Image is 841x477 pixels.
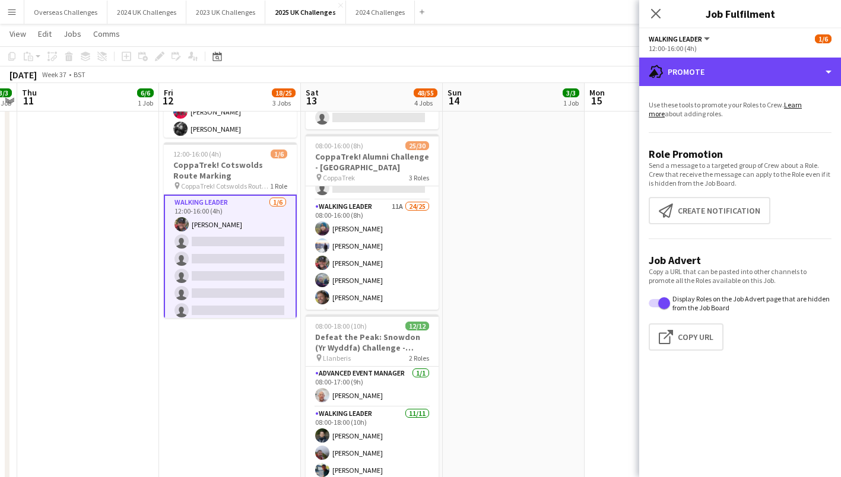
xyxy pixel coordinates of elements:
div: [DATE] [9,69,37,81]
span: Thu [22,87,37,98]
div: 12:00-16:00 (4h) [649,44,832,53]
span: Week 37 [39,70,69,79]
button: Copy Url [649,323,723,351]
span: 13 [304,94,319,107]
button: 2024 Challenges [346,1,415,24]
span: 08:00-18:00 (10h) [315,322,367,330]
span: 12:00-16:00 (4h) [173,150,221,158]
span: Walking Leader [649,34,702,43]
span: 15 [588,94,605,107]
h3: Job Fulfilment [639,6,841,21]
span: 48/55 [414,88,437,97]
span: 1/6 [815,34,832,43]
span: 1/6 [271,150,287,158]
button: Create notification [649,197,770,224]
span: Sun [448,87,462,98]
span: 2 Roles [409,354,429,362]
h3: Defeat the Peak: Snowdon (Yr Wyddfa) Challenge - [PERSON_NAME] [MEDICAL_DATA] Support [306,332,439,353]
span: Sat [306,87,319,98]
app-job-card: 12:00-16:00 (4h)1/6CoppaTrek! Cotswolds Route Marking CoppaTrek! Cotswolds Route Marking1 RoleWal... [164,142,297,318]
p: Send a message to a targeted group of Crew about a Role. Crew that receive the message can apply ... [649,161,832,187]
div: 4 Jobs [414,98,437,107]
span: 3 Roles [409,173,429,182]
span: Jobs [64,28,81,39]
p: Copy a URL that can be pasted into other channels to promote all the Roles available on this Job. [649,267,832,285]
span: 25/30 [405,141,429,150]
span: View [9,28,26,39]
button: Overseas Challenges [24,1,107,24]
a: Jobs [59,26,86,42]
h3: Role Promotion [649,147,832,161]
span: Llanberis [323,354,351,362]
p: Use these tools to promote your Roles to Crew. about adding roles. [649,100,832,118]
div: 1 Job [563,98,579,107]
button: 2025 UK Challenges [265,1,346,24]
span: Mon [589,87,605,98]
label: Display Roles on the Job Advert page that are hidden from the Job Board [670,294,832,312]
h3: CoppaTrek! Cotswolds Route Marking [164,160,297,181]
button: 2024 UK Challenges [107,1,186,24]
span: CoppaTrek [323,173,355,182]
span: 14 [446,94,462,107]
button: Walking Leader [649,34,712,43]
span: 12/12 [405,322,429,330]
app-card-role: Walking Leader1/612:00-16:00 (4h)[PERSON_NAME] [164,195,297,323]
span: 11 [20,94,37,107]
div: Promote [639,58,841,86]
span: 1 Role [270,182,287,190]
app-card-role: Advanced Event Manager1/108:00-17:00 (9h)[PERSON_NAME] [306,367,439,407]
div: 3 Jobs [272,98,295,107]
span: 3/3 [563,88,579,97]
span: 6/6 [137,88,154,97]
a: Edit [33,26,56,42]
span: 08:00-16:00 (8h) [315,141,363,150]
h3: CoppaTrek! Alumni Challenge - [GEOGRAPHIC_DATA] [306,151,439,173]
app-job-card: 08:00-16:00 (8h)25/30CoppaTrek! Alumni Challenge - [GEOGRAPHIC_DATA] CoppaTrek3 Roles[PERSON_NAME... [306,134,439,310]
span: Fri [164,87,173,98]
span: Edit [38,28,52,39]
a: Comms [88,26,125,42]
span: 18/25 [272,88,296,97]
a: Learn more [649,100,802,118]
span: 12 [162,94,173,107]
div: BST [74,70,85,79]
span: CoppaTrek! Cotswolds Route Marking [181,182,270,190]
a: View [5,26,31,42]
button: 2023 UK Challenges [186,1,265,24]
span: Comms [93,28,120,39]
div: 1 Job [138,98,153,107]
h3: Job Advert [649,253,832,267]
